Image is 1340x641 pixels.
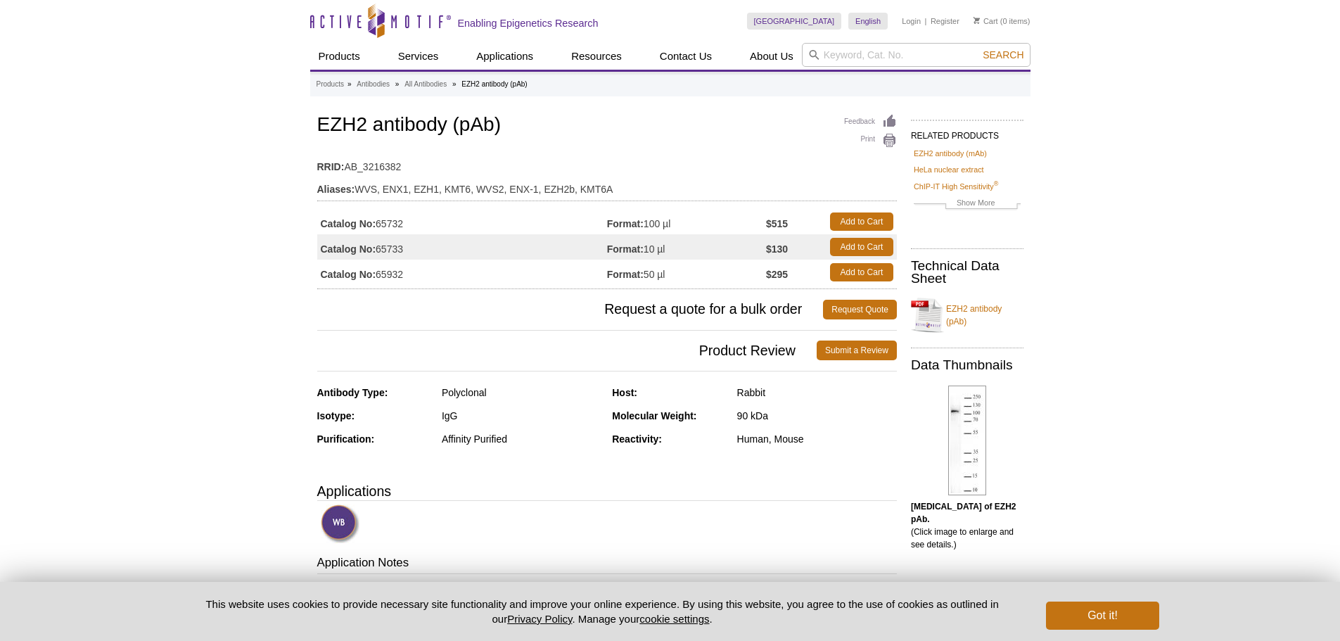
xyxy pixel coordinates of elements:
[911,500,1023,551] p: (Click image to enlarge and see details.)
[452,80,457,88] li: »
[651,43,720,70] a: Contact Us
[321,504,359,543] img: Western Blot Validated
[507,613,572,625] a: Privacy Policy
[639,613,709,625] button: cookie settings
[911,260,1023,285] h2: Technical Data Sheet
[317,160,345,173] strong: RRID:
[823,300,897,319] a: Request Quote
[317,152,897,174] td: AB_3216382
[974,17,980,24] img: Your Cart
[766,217,788,230] strong: $515
[737,410,897,422] div: 90 kDa
[395,80,400,88] li: »
[741,43,802,70] a: About Us
[317,183,355,196] strong: Aliases:
[317,387,388,398] strong: Antibody Type:
[404,78,447,91] a: All Antibodies
[994,180,999,187] sup: ®
[844,133,897,148] a: Print
[737,386,897,399] div: Rabbit
[607,234,766,260] td: 10 µl
[766,268,788,281] strong: $295
[321,243,376,255] strong: Catalog No:
[563,43,630,70] a: Resources
[357,78,390,91] a: Antibodies
[317,341,817,360] span: Product Review
[802,43,1030,67] input: Keyword, Cat. No.
[310,43,369,70] a: Products
[931,16,959,26] a: Register
[914,196,1021,212] a: Show More
[914,163,984,176] a: HeLa nuclear extract
[948,386,986,495] img: EZH2 antibody (pAb) tested by Western blot.
[317,78,344,91] a: Products
[607,243,644,255] strong: Format:
[607,260,766,285] td: 50 µl
[321,217,376,230] strong: Catalog No:
[321,268,376,281] strong: Catalog No:
[974,16,998,26] a: Cart
[848,13,888,30] a: English
[317,260,607,285] td: 65932
[317,234,607,260] td: 65733
[612,433,662,445] strong: Reactivity:
[468,43,542,70] a: Applications
[461,80,527,88] li: EZH2 antibody (pAb)
[766,243,788,255] strong: $130
[317,174,897,197] td: WVS, ENX1, EZH1, KMT6, WVS2, ENX-1, EZH2b, KMT6A
[317,554,897,574] h3: Application Notes
[983,49,1023,61] span: Search
[1046,602,1159,630] button: Got it!
[911,120,1023,145] h2: RELATED PRODUCTS
[317,209,607,234] td: 65732
[347,80,352,88] li: »
[317,433,375,445] strong: Purification:
[317,300,824,319] span: Request a quote for a bulk order
[914,180,998,193] a: ChIP-IT High Sensitivity®
[978,49,1028,61] button: Search
[974,13,1030,30] li: (0 items)
[830,263,893,281] a: Add to Cart
[612,387,637,398] strong: Host:
[914,147,987,160] a: EZH2 antibody (mAb)
[390,43,447,70] a: Services
[830,238,893,256] a: Add to Cart
[747,13,842,30] a: [GEOGRAPHIC_DATA]
[442,386,601,399] div: Polyclonal
[181,597,1023,626] p: This website uses cookies to provide necessary site functionality and improve your online experie...
[317,410,355,421] strong: Isotype:
[607,217,644,230] strong: Format:
[737,433,897,445] div: Human, Mouse
[830,212,893,231] a: Add to Cart
[911,359,1023,372] h2: Data Thumbnails
[817,341,897,360] a: Submit a Review
[844,114,897,129] a: Feedback
[607,209,766,234] td: 100 µl
[607,268,644,281] strong: Format:
[458,17,599,30] h2: Enabling Epigenetics Research
[612,410,696,421] strong: Molecular Weight:
[317,114,897,138] h1: EZH2 antibody (pAb)
[925,13,927,30] li: |
[442,433,601,445] div: Affinity Purified
[911,294,1023,336] a: EZH2 antibody (pAb)
[911,502,1016,524] b: [MEDICAL_DATA] of EZH2 pAb.
[317,481,897,502] h3: Applications
[442,410,601,422] div: IgG
[902,16,921,26] a: Login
